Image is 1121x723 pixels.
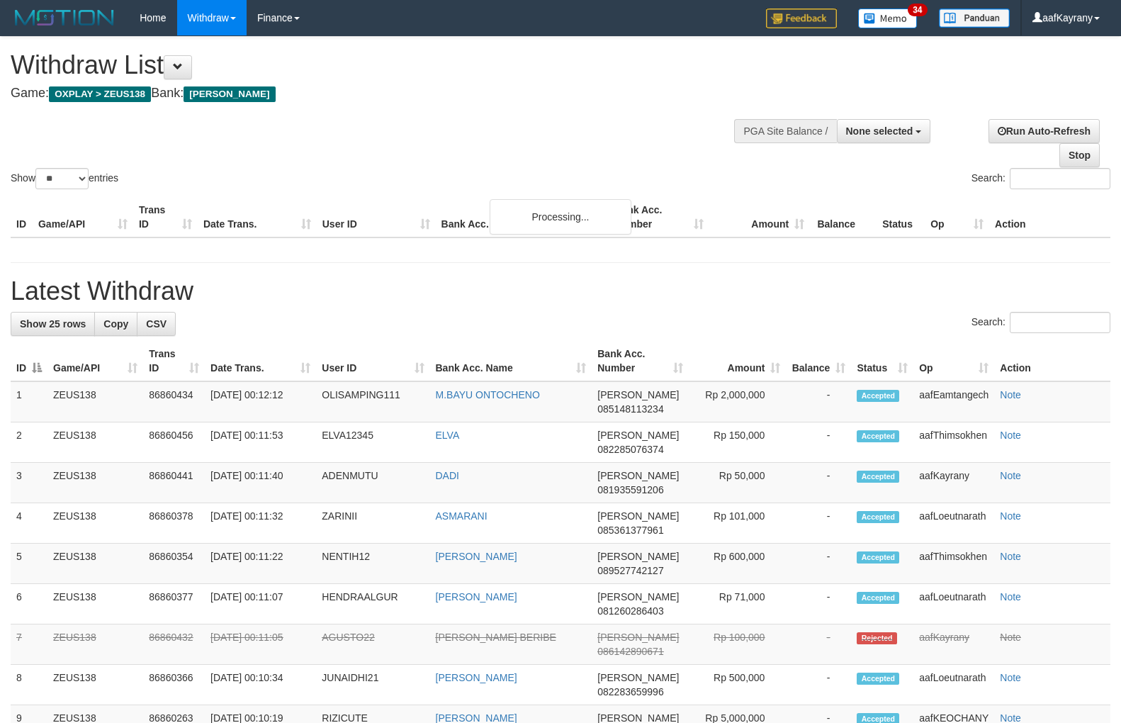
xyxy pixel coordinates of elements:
[1000,591,1021,602] a: Note
[316,624,429,665] td: AGUSTO22
[205,584,316,624] td: [DATE] 00:11:07
[786,422,851,463] td: -
[689,381,786,422] td: Rp 2,000,000
[11,7,118,28] img: MOTION_logo.png
[143,544,205,584] td: 86860354
[11,86,733,101] h4: Game: Bank:
[11,544,47,584] td: 5
[137,312,176,336] a: CSV
[913,503,994,544] td: aafLoeutnarath
[597,484,663,495] span: Copy 081935591206 to clipboard
[597,430,679,441] span: [PERSON_NAME]
[858,9,918,28] img: Button%20Memo.svg
[143,624,205,665] td: 86860432
[198,197,317,237] th: Date Trans.
[857,430,899,442] span: Accepted
[11,503,47,544] td: 4
[913,463,994,503] td: aafKayrany
[11,312,95,336] a: Show 25 rows
[1000,672,1021,683] a: Note
[857,471,899,483] span: Accepted
[143,503,205,544] td: 86860378
[143,665,205,705] td: 86860366
[94,312,137,336] a: Copy
[597,632,679,643] span: [PERSON_NAME]
[316,381,429,422] td: OLISAMPING111
[205,381,316,422] td: [DATE] 00:12:12
[857,632,896,644] span: Rejected
[994,341,1110,381] th: Action
[913,544,994,584] td: aafThimsokhen
[597,525,663,536] span: Copy 085361377961 to clipboard
[103,318,128,330] span: Copy
[436,389,540,400] a: M.BAYU ONTOCHENO
[689,544,786,584] td: Rp 600,000
[689,665,786,705] td: Rp 500,000
[1000,470,1021,481] a: Note
[857,551,899,564] span: Accepted
[913,584,994,624] td: aafLoeutnarath
[33,197,133,237] th: Game/API
[205,665,316,705] td: [DATE] 00:10:34
[316,665,429,705] td: JUNAIDHI21
[689,624,786,665] td: Rp 100,000
[490,199,631,235] div: Processing...
[766,9,837,28] img: Feedback.jpg
[597,444,663,455] span: Copy 082285076374 to clipboard
[971,168,1110,189] label: Search:
[913,624,994,665] td: aafKayrany
[609,197,709,237] th: Bank Acc. Number
[1059,143,1100,167] a: Stop
[877,197,925,237] th: Status
[857,592,899,604] span: Accepted
[436,430,460,441] a: ELVA
[786,665,851,705] td: -
[734,119,836,143] div: PGA Site Balance /
[597,591,679,602] span: [PERSON_NAME]
[47,341,143,381] th: Game/API: activate to sort column ascending
[143,422,205,463] td: 86860456
[47,544,143,584] td: ZEUS138
[11,422,47,463] td: 2
[786,463,851,503] td: -
[205,503,316,544] td: [DATE] 00:11:32
[133,197,198,237] th: Trans ID
[143,341,205,381] th: Trans ID: activate to sort column ascending
[11,665,47,705] td: 8
[146,318,167,330] span: CSV
[11,197,33,237] th: ID
[316,341,429,381] th: User ID: activate to sort column ascending
[316,422,429,463] td: ELVA12345
[436,672,517,683] a: [PERSON_NAME]
[316,544,429,584] td: NENTIH12
[913,341,994,381] th: Op: activate to sort column ascending
[851,341,913,381] th: Status: activate to sort column ascending
[1000,430,1021,441] a: Note
[913,665,994,705] td: aafLoeutnarath
[1000,389,1021,400] a: Note
[689,422,786,463] td: Rp 150,000
[436,197,609,237] th: Bank Acc. Name
[709,197,810,237] th: Amount
[20,318,86,330] span: Show 25 rows
[436,470,459,481] a: DADI
[857,673,899,685] span: Accepted
[11,277,1110,306] h1: Latest Withdraw
[11,51,733,79] h1: Withdraw List
[786,503,851,544] td: -
[1000,551,1021,562] a: Note
[810,197,877,237] th: Balance
[143,463,205,503] td: 86860441
[47,463,143,503] td: ZEUS138
[11,168,118,189] label: Show entries
[49,86,151,102] span: OXPLAY > ZEUS138
[786,381,851,422] td: -
[47,381,143,422] td: ZEUS138
[989,197,1110,237] th: Action
[837,119,931,143] button: None selected
[184,86,275,102] span: [PERSON_NAME]
[436,510,488,522] a: ASMARANI
[205,463,316,503] td: [DATE] 00:11:40
[913,422,994,463] td: aafThimsokhen
[205,422,316,463] td: [DATE] 00:11:53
